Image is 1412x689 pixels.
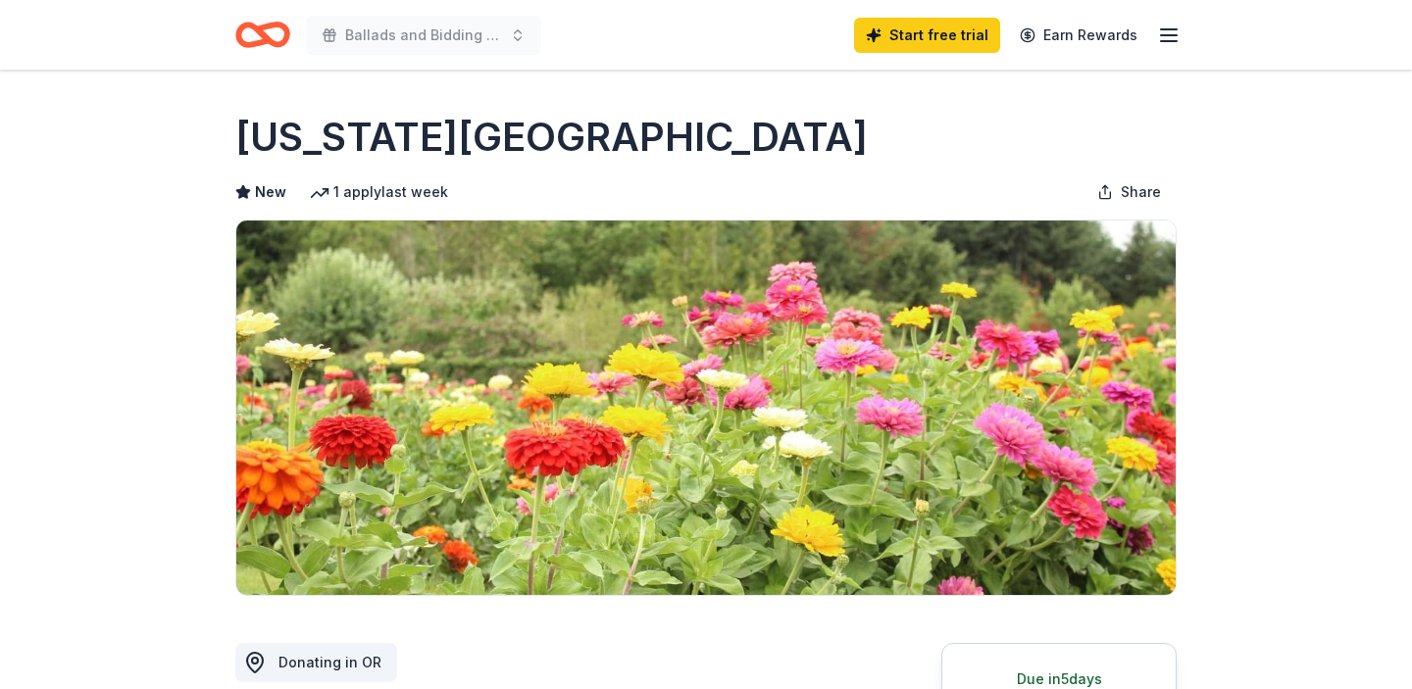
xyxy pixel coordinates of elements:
a: Start free trial [854,18,1000,53]
button: Share [1082,172,1177,212]
div: 1 apply last week [310,180,448,204]
button: Ballads and Bidding Auction [306,16,541,55]
h1: [US_STATE][GEOGRAPHIC_DATA] [235,110,868,165]
img: Image for Oregon Garden [236,221,1176,595]
a: Home [235,12,290,58]
a: Earn Rewards [1008,18,1149,53]
span: New [255,180,286,204]
span: Donating in OR [278,654,381,670]
span: Ballads and Bidding Auction [345,24,502,47]
span: Share [1121,180,1161,204]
